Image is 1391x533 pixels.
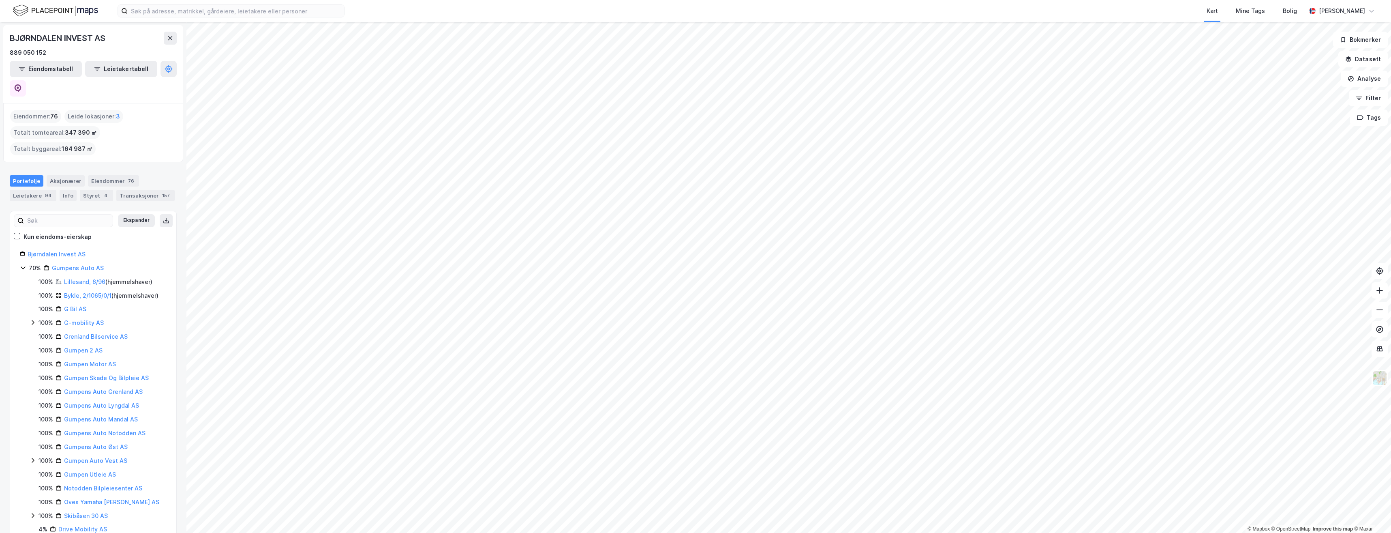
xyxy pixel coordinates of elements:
[10,175,43,187] div: Portefølje
[126,177,136,185] div: 76
[64,485,142,492] a: Notodden Bilpleiesenter AS
[39,442,53,452] div: 100%
[52,264,104,271] a: Gumpens Auto AS
[64,402,139,409] a: Gumpens Auto Lyngdal AS
[64,361,116,368] a: Gumpen Motor AS
[65,128,97,138] span: 347 390 ㎡
[64,416,138,423] a: Gumpens Auto Mandal AS
[47,175,85,187] div: Aksjonærer
[64,374,149,381] a: Gumpen Skade Og Bilpleie AS
[1372,370,1387,386] img: Z
[39,497,53,507] div: 100%
[64,347,103,354] a: Gumpen 2 AS
[39,484,53,493] div: 100%
[1341,71,1388,87] button: Analyse
[128,5,344,17] input: Søk på adresse, matrikkel, gårdeiere, leietakere eller personer
[64,305,86,312] a: G Bil AS
[1338,51,1388,67] button: Datasett
[160,191,171,200] div: 157
[64,430,146,436] a: Gumpens Auto Notodden AS
[60,190,77,201] div: Info
[24,232,92,242] div: Kun eiendoms-eierskap
[10,142,96,155] div: Totalt byggareal :
[62,144,92,154] span: 164 987 ㎡
[64,319,104,326] a: G-mobility AS
[1207,6,1218,16] div: Kart
[29,263,41,273] div: 70%
[1333,32,1388,48] button: Bokmerker
[116,190,175,201] div: Transaksjoner
[39,456,53,466] div: 100%
[64,291,158,301] div: ( hjemmelshaver )
[88,175,139,187] div: Eiendommer
[10,126,100,139] div: Totalt tomteareal :
[64,443,128,450] a: Gumpens Auto Øst AS
[39,318,53,328] div: 100%
[64,388,143,395] a: Gumpens Auto Grenland AS
[116,112,120,121] span: 3
[24,215,113,227] input: Søk
[1283,6,1297,16] div: Bolig
[118,214,155,227] button: Ekspander
[39,511,53,521] div: 100%
[64,512,108,519] a: Skibåsen 30 AS
[50,112,58,121] span: 76
[64,277,152,287] div: ( hjemmelshaver )
[64,471,116,478] a: Gumpen Utleie AS
[1319,6,1365,16] div: [PERSON_NAME]
[39,304,53,314] div: 100%
[43,191,53,200] div: 94
[39,291,53,301] div: 100%
[39,332,53,342] div: 100%
[10,190,56,201] div: Leietakere
[39,373,53,383] div: 100%
[39,401,53,410] div: 100%
[64,110,123,123] div: Leide lokasjoner :
[1236,6,1265,16] div: Mine Tags
[64,333,128,340] a: Grenland Bilservice AS
[39,470,53,479] div: 100%
[28,251,86,258] a: Bjørndalen Invest AS
[39,387,53,397] div: 100%
[1350,110,1388,126] button: Tags
[80,190,113,201] div: Styret
[39,277,53,287] div: 100%
[64,278,105,285] a: Lillesand, 6/96
[1271,526,1311,532] a: OpenStreetMap
[10,32,107,45] div: BJØRNDALEN INVEST AS
[1350,494,1391,533] iframe: Chat Widget
[64,457,127,464] a: Gumpen Auto Vest AS
[10,61,82,77] button: Eiendomstabell
[39,346,53,355] div: 100%
[85,61,157,77] button: Leietakertabell
[10,110,61,123] div: Eiendommer :
[39,415,53,424] div: 100%
[1313,526,1353,532] a: Improve this map
[64,499,159,505] a: Oves Yamaha [PERSON_NAME] AS
[102,191,110,200] div: 4
[1349,90,1388,106] button: Filter
[64,292,111,299] a: Bykle, 2/1065/0/1
[39,428,53,438] div: 100%
[58,526,107,533] a: Drive Mobility AS
[1248,526,1270,532] a: Mapbox
[39,359,53,369] div: 100%
[13,4,98,18] img: logo.f888ab2527a4732fd821a326f86c7f29.svg
[10,48,46,58] div: 889 050 152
